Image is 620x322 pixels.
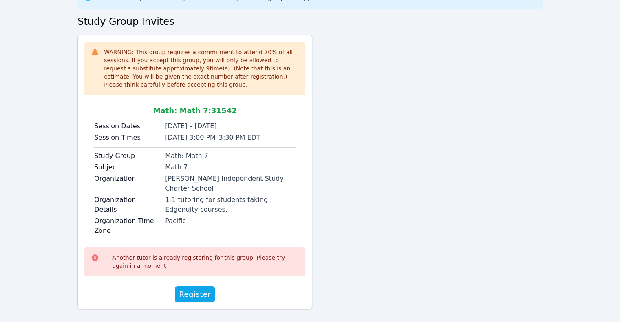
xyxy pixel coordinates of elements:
span: Math: Math 7 : 31542 [153,106,237,115]
label: Session Times [94,133,160,142]
button: Register [175,286,215,302]
div: Math: Math 7 [165,151,296,161]
li: [DATE] 3:00 PM 3:30 PM EDT [165,133,296,142]
label: Study Group [94,151,160,161]
div: Pacific [165,216,296,226]
div: Another tutor is already registering for this group. Please try again in a moment [112,254,299,270]
span: [DATE] – [DATE] [165,122,216,130]
label: Organization Details [94,195,160,215]
h2: Study Group Invites [77,15,543,28]
span: – [216,134,219,141]
div: 1-1 tutoring for students taking Edgenuity courses. [165,195,296,215]
div: Math 7 [165,162,296,172]
div: [PERSON_NAME] Independent Study Charter School [165,174,296,193]
label: Subject [94,162,160,172]
label: Session Dates [94,121,160,131]
span: Register [179,289,211,300]
label: Organization [94,174,160,184]
div: WARNING: This group requires a commitment to attend 70 % of all sessions. If you accept this grou... [104,48,299,89]
label: Organization Time Zone [94,216,160,236]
